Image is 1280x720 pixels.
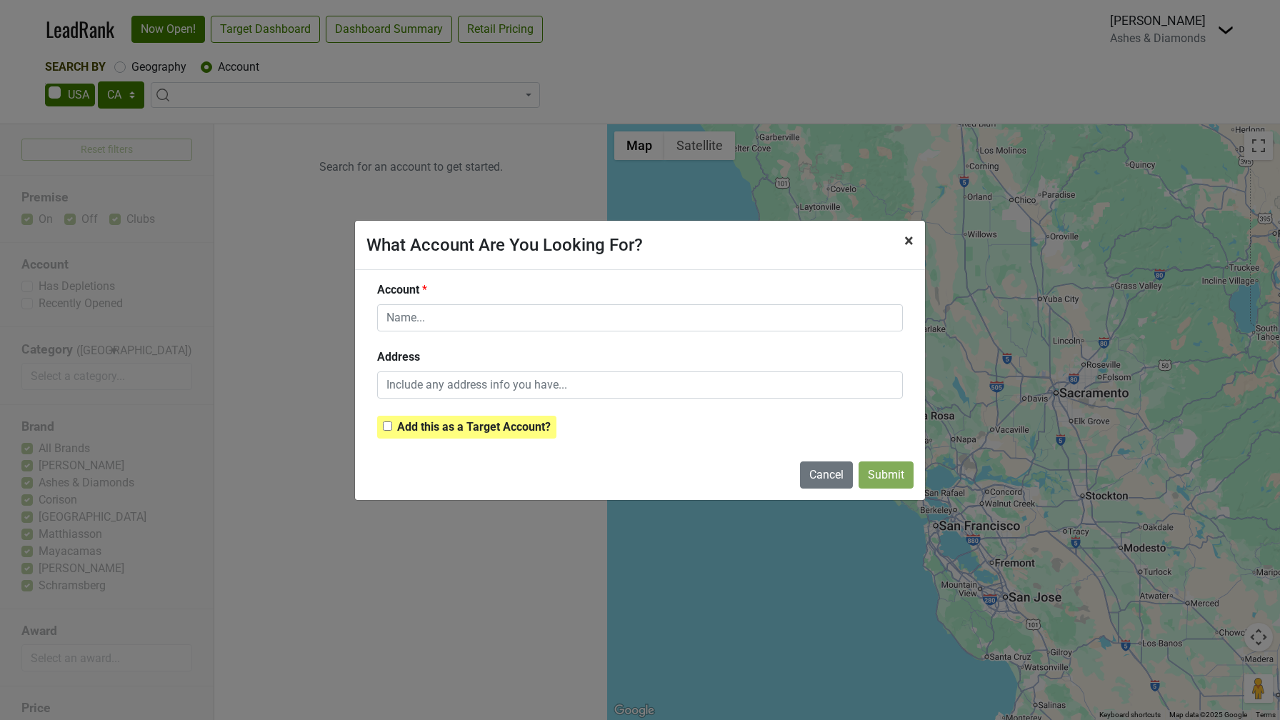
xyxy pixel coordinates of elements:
b: Address [377,350,420,364]
input: Name... [377,304,903,331]
button: Cancel [800,461,853,489]
b: Account [377,283,419,296]
button: Submit [859,461,914,489]
strong: Add this as a Target Account? [397,420,551,434]
input: Include any address info you have... [377,371,903,399]
span: × [904,231,914,251]
div: What Account Are You Looking For? [366,232,643,258]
